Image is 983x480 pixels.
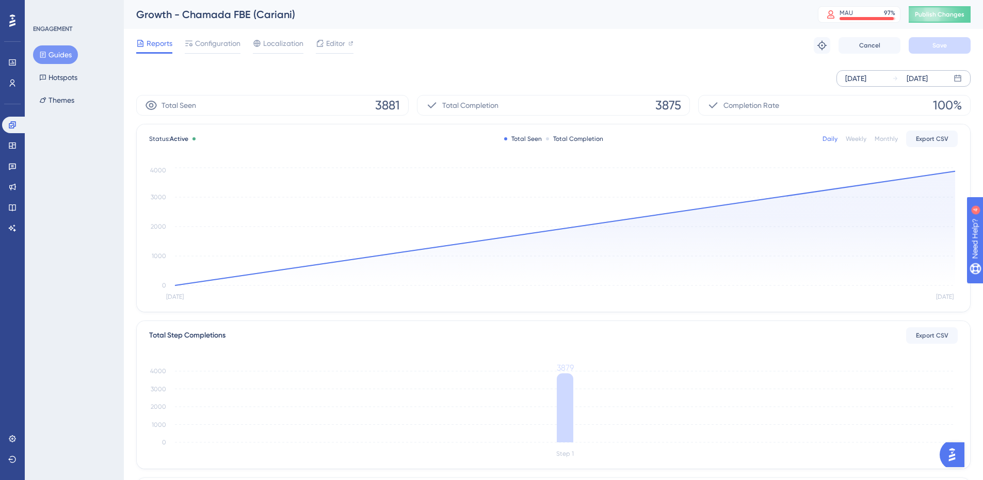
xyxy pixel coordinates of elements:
div: [DATE] [845,72,866,85]
span: Configuration [195,37,240,50]
button: Hotspots [33,68,84,87]
tspan: 2000 [151,403,166,410]
div: Total Step Completions [149,329,225,342]
span: Publish Changes [915,10,964,19]
button: Publish Changes [909,6,971,23]
tspan: Step 1 [556,450,574,457]
span: 100% [933,97,962,114]
span: Completion Rate [723,99,779,111]
span: Cancel [859,41,880,50]
span: Localization [263,37,303,50]
tspan: 3000 [151,386,166,393]
tspan: 0 [162,439,166,446]
span: 3881 [375,97,400,114]
tspan: 1000 [152,421,166,428]
div: Total Completion [546,135,603,143]
tspan: [DATE] [936,293,954,300]
tspan: 1000 [152,252,166,260]
tspan: 4000 [150,167,166,174]
span: Total Seen [162,99,196,111]
span: Save [932,41,947,50]
button: Guides [33,45,78,64]
span: Reports [147,37,172,50]
button: Export CSV [906,327,958,344]
button: Export CSV [906,131,958,147]
button: Cancel [839,37,900,54]
tspan: 0 [162,282,166,289]
div: Daily [823,135,837,143]
tspan: [DATE] [166,293,184,300]
div: MAU [840,9,853,17]
span: Total Completion [442,99,498,111]
div: Total Seen [504,135,542,143]
span: Export CSV [916,331,948,340]
span: Export CSV [916,135,948,143]
iframe: UserGuiding AI Assistant Launcher [940,439,971,470]
span: Active [170,135,188,142]
span: Status: [149,135,188,143]
div: 97 % [884,9,895,17]
div: Monthly [875,135,898,143]
div: ENGAGEMENT [33,25,72,33]
tspan: 3879 [557,363,574,373]
button: Themes [33,91,80,109]
div: Growth - Chamada FBE (Cariani) [136,7,792,22]
tspan: 2000 [151,223,166,230]
button: Save [909,37,971,54]
span: Need Help? [24,3,65,15]
div: Weekly [846,135,866,143]
span: 3875 [655,97,681,114]
tspan: 4000 [150,367,166,375]
div: [DATE] [907,72,928,85]
div: 4 [72,5,75,13]
tspan: 3000 [151,194,166,201]
span: Editor [326,37,345,50]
